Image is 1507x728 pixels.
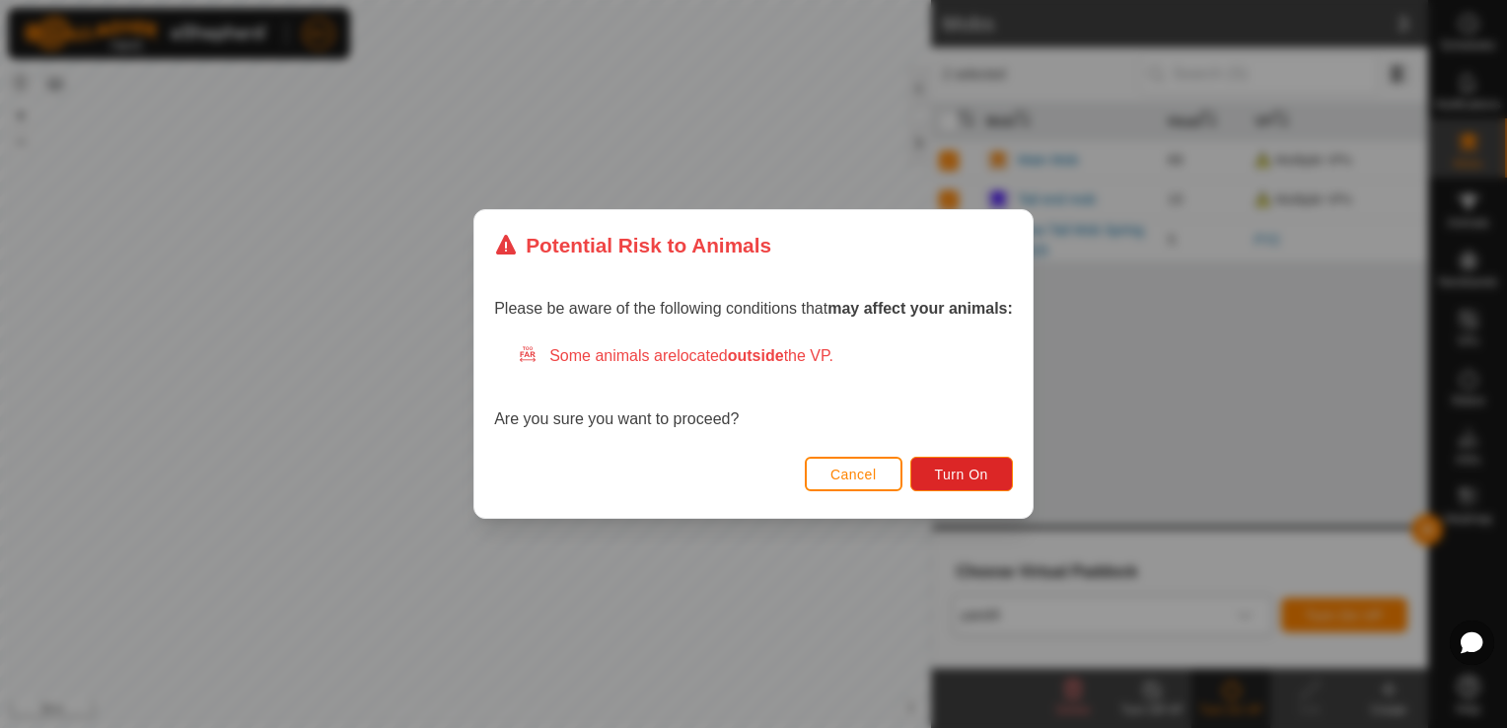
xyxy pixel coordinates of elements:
span: Turn On [935,467,988,482]
div: Potential Risk to Animals [494,230,771,260]
div: Some animals are [518,344,1013,368]
button: Turn On [910,457,1013,491]
span: located the VP. [677,347,833,364]
button: Cancel [805,457,902,491]
strong: outside [728,347,784,364]
span: Please be aware of the following conditions that [494,300,1013,317]
div: Are you sure you want to proceed? [494,344,1013,431]
span: Cancel [830,467,877,482]
strong: may affect your animals: [827,300,1013,317]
